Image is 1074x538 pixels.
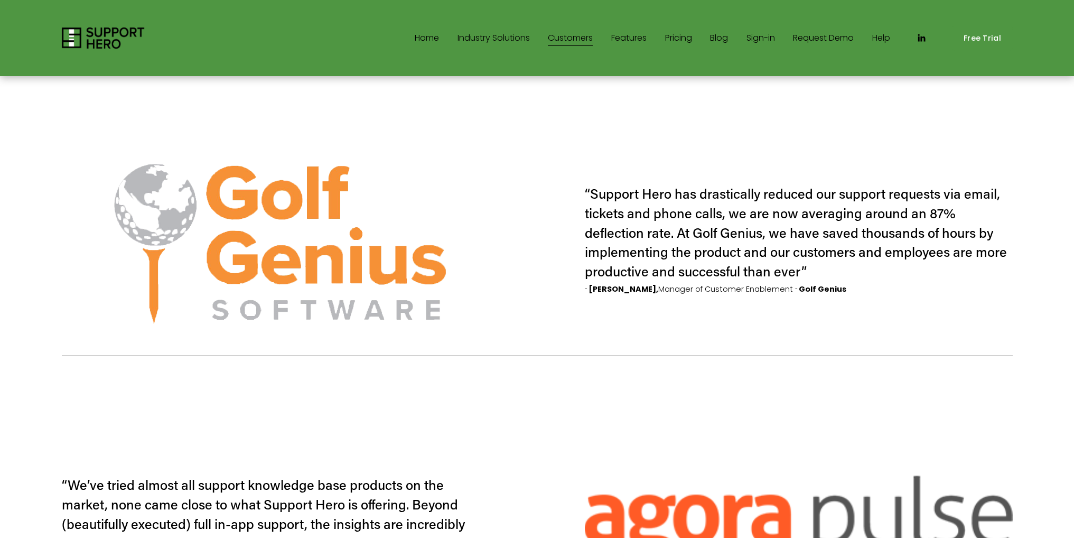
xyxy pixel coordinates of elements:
[457,30,530,47] a: folder dropdown
[746,30,775,47] a: Sign-in
[611,30,647,47] a: Features
[415,30,439,47] a: Home
[548,30,593,47] a: Customers
[585,284,846,294] p: - Manager of Customer Enablement -
[589,284,658,294] strong: [PERSON_NAME],
[710,30,728,47] a: Blog
[793,30,854,47] a: Request Demo
[585,184,1010,280] h4: “Support Hero has drastically reduced our support requests via email, tickets and phone calls, we...
[457,31,530,46] span: Industry Solutions
[872,30,890,47] a: Help
[799,284,846,294] strong: Golf Genius
[952,26,1012,51] a: Free Trial
[62,27,145,49] img: Support Hero
[665,30,692,47] a: Pricing
[916,33,927,43] a: LinkedIn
